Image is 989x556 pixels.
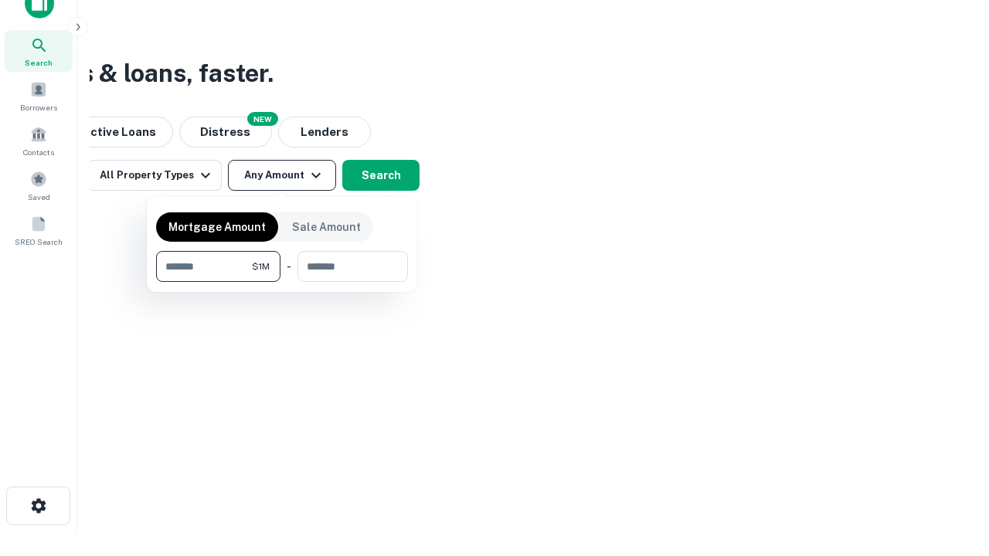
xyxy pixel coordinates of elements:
div: - [287,251,291,282]
p: Mortgage Amount [168,219,266,236]
p: Sale Amount [292,219,361,236]
span: $1M [252,259,270,273]
iframe: Chat Widget [912,432,989,507]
